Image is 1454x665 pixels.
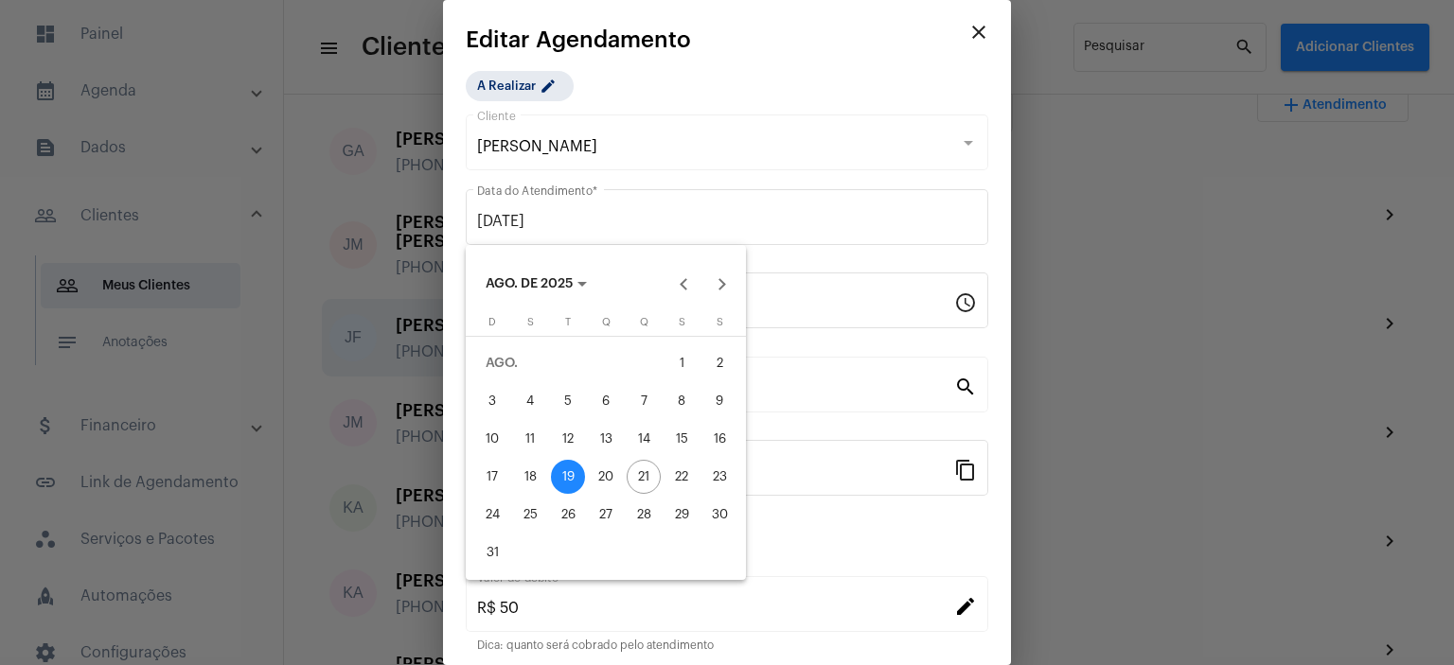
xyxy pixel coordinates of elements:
div: 25 [513,498,547,532]
button: 25 de agosto de 2025 [511,496,549,534]
button: 31 de agosto de 2025 [473,534,511,571]
span: T [565,317,571,327]
div: 1 [665,346,699,380]
div: 22 [665,460,699,494]
span: S [679,317,685,327]
button: 26 de agosto de 2025 [549,496,587,534]
div: 5 [551,384,585,418]
button: 1 de agosto de 2025 [663,344,700,382]
div: 7 [627,384,661,418]
div: 2 [702,346,736,380]
button: 7 de agosto de 2025 [625,382,663,420]
div: 13 [589,422,623,456]
div: 3 [475,384,509,418]
button: 19 de agosto de 2025 [549,458,587,496]
div: 18 [513,460,547,494]
button: 10 de agosto de 2025 [473,420,511,458]
button: 28 de agosto de 2025 [625,496,663,534]
div: 30 [702,498,736,532]
button: 14 de agosto de 2025 [625,420,663,458]
div: 24 [475,498,509,532]
span: AGO. DE 2025 [486,278,573,291]
button: 11 de agosto de 2025 [511,420,549,458]
div: 26 [551,498,585,532]
div: 12 [551,422,585,456]
div: 4 [513,384,547,418]
button: 3 de agosto de 2025 [473,382,511,420]
div: 14 [627,422,661,456]
button: 5 de agosto de 2025 [549,382,587,420]
button: 23 de agosto de 2025 [700,458,738,496]
button: 9 de agosto de 2025 [700,382,738,420]
button: 2 de agosto de 2025 [700,344,738,382]
button: Choose month and year [470,266,602,304]
button: 6 de agosto de 2025 [587,382,625,420]
div: 6 [589,384,623,418]
span: Q [640,317,648,327]
div: 8 [665,384,699,418]
div: 9 [702,384,736,418]
div: 11 [513,422,547,456]
div: 23 [702,460,736,494]
button: 20 de agosto de 2025 [587,458,625,496]
button: 16 de agosto de 2025 [700,420,738,458]
div: 21 [627,460,661,494]
button: 15 de agosto de 2025 [663,420,700,458]
div: 19 [551,460,585,494]
div: 16 [702,422,736,456]
button: 30 de agosto de 2025 [700,496,738,534]
button: Next month [703,266,741,304]
button: 27 de agosto de 2025 [587,496,625,534]
span: S [717,317,723,327]
button: 18 de agosto de 2025 [511,458,549,496]
div: 17 [475,460,509,494]
button: 12 de agosto de 2025 [549,420,587,458]
button: 29 de agosto de 2025 [663,496,700,534]
button: 24 de agosto de 2025 [473,496,511,534]
div: 27 [589,498,623,532]
button: 22 de agosto de 2025 [663,458,700,496]
div: 31 [475,535,509,569]
div: 15 [665,422,699,456]
span: D [488,317,496,327]
div: 20 [589,460,623,494]
button: 21 de agosto de 2025 [625,458,663,496]
button: 4 de agosto de 2025 [511,382,549,420]
button: 13 de agosto de 2025 [587,420,625,458]
div: 10 [475,422,509,456]
div: 29 [665,498,699,532]
button: Previous month [665,266,703,304]
span: Q [602,317,611,327]
button: 8 de agosto de 2025 [663,382,700,420]
span: S [527,317,534,327]
button: 17 de agosto de 2025 [473,458,511,496]
td: AGO. [473,344,663,382]
div: 28 [627,498,661,532]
